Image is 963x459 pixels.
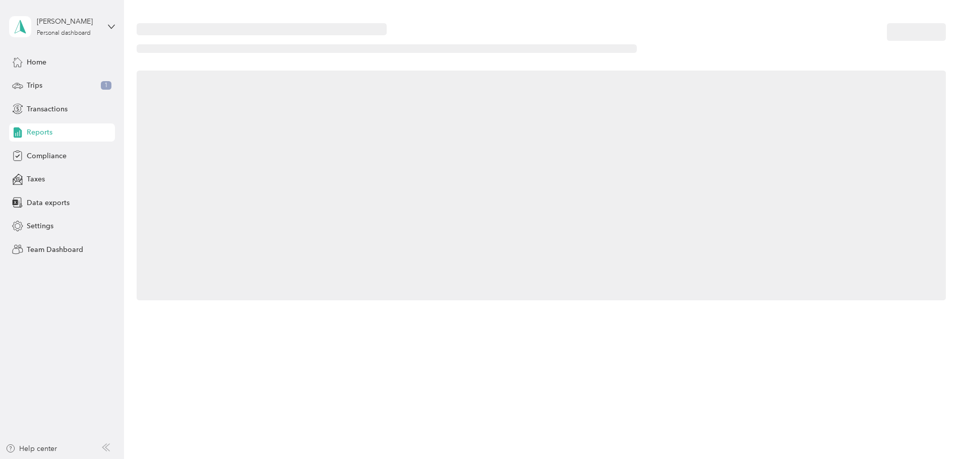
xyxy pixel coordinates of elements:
button: Help center [6,443,57,454]
div: Personal dashboard [37,30,91,36]
span: Compliance [27,151,67,161]
span: Team Dashboard [27,244,83,255]
span: Reports [27,127,52,138]
span: Settings [27,221,53,231]
div: [PERSON_NAME] [37,16,100,27]
span: Home [27,57,46,68]
span: Transactions [27,104,68,114]
span: Trips [27,80,42,91]
span: 1 [101,81,111,90]
iframe: Everlance-gr Chat Button Frame [907,403,963,459]
span: Taxes [27,174,45,184]
span: Data exports [27,198,70,208]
